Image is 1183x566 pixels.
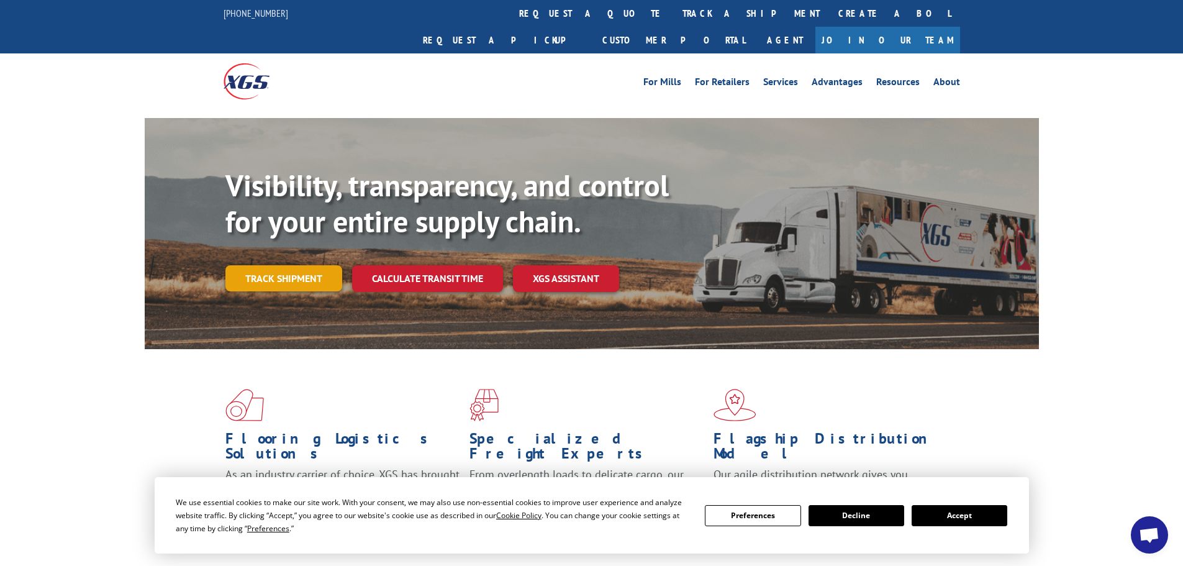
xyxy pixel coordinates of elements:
button: Decline [809,505,904,526]
a: Resources [876,77,920,91]
h1: Specialized Freight Experts [469,431,704,467]
span: Our agile distribution network gives you nationwide inventory management on demand. [714,467,942,496]
a: For Retailers [695,77,750,91]
a: Services [763,77,798,91]
a: For Mills [643,77,681,91]
img: xgs-icon-total-supply-chain-intelligence-red [225,389,264,421]
a: Advantages [812,77,863,91]
span: As an industry carrier of choice, XGS has brought innovation and dedication to flooring logistics... [225,467,460,511]
h1: Flagship Distribution Model [714,431,948,467]
a: About [933,77,960,91]
a: Track shipment [225,265,342,291]
a: Calculate transit time [352,265,503,292]
a: Request a pickup [414,27,593,53]
a: Customer Portal [593,27,755,53]
a: Agent [755,27,815,53]
div: Open chat [1131,516,1168,554]
a: [PHONE_NUMBER] [224,7,288,19]
p: From overlength loads to delicate cargo, our experienced staff knows the best way to move your fr... [469,467,704,523]
button: Accept [912,505,1007,526]
span: Preferences [247,523,289,534]
h1: Flooring Logistics Solutions [225,431,460,467]
span: Cookie Policy [496,510,542,521]
img: xgs-icon-flagship-distribution-model-red [714,389,756,421]
a: XGS ASSISTANT [513,265,619,292]
a: Join Our Team [815,27,960,53]
div: Cookie Consent Prompt [155,477,1029,554]
button: Preferences [705,505,800,526]
div: We use essential cookies to make our site work. With your consent, we may also use non-essential ... [176,496,690,535]
b: Visibility, transparency, and control for your entire supply chain. [225,166,669,240]
img: xgs-icon-focused-on-flooring-red [469,389,499,421]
